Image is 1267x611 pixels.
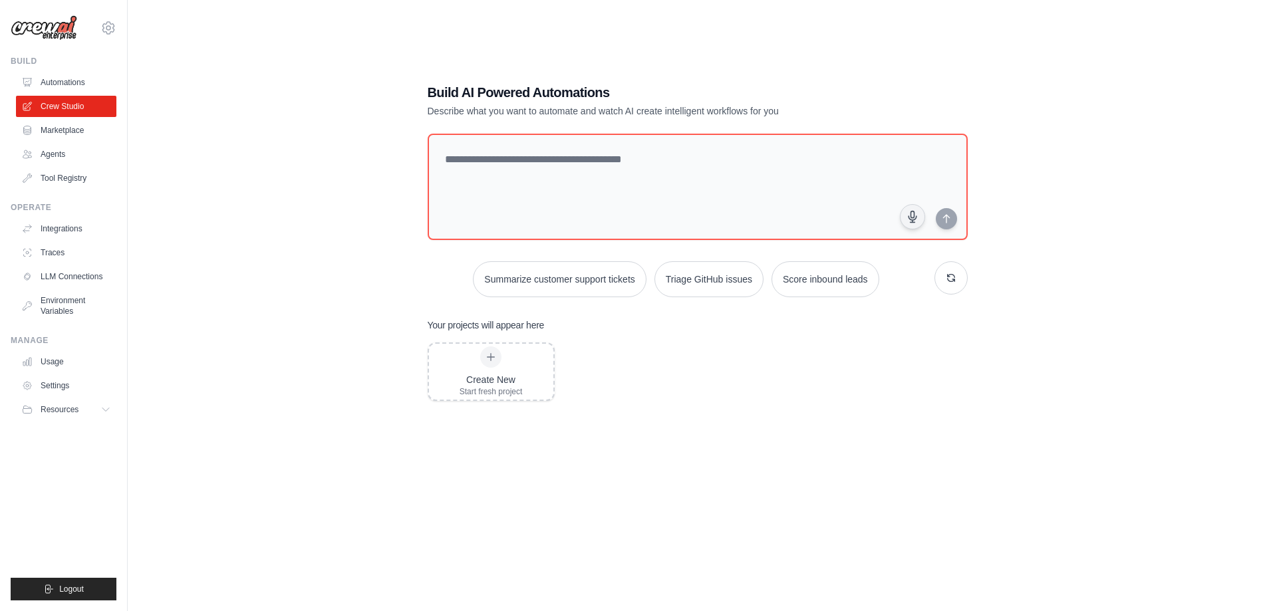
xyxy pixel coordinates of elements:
[428,104,875,118] p: Describe what you want to automate and watch AI create intelligent workflows for you
[16,120,116,141] a: Marketplace
[16,218,116,239] a: Integrations
[59,584,84,594] span: Logout
[16,399,116,420] button: Resources
[16,242,116,263] a: Traces
[772,261,879,297] button: Score inbound leads
[473,261,646,297] button: Summarize customer support tickets
[428,318,545,332] h3: Your projects will appear here
[16,72,116,93] a: Automations
[11,335,116,346] div: Manage
[11,56,116,66] div: Build
[16,96,116,117] a: Crew Studio
[654,261,764,297] button: Triage GitHub issues
[16,351,116,372] a: Usage
[16,375,116,396] a: Settings
[460,373,523,386] div: Create New
[11,578,116,600] button: Logout
[428,83,875,102] h1: Build AI Powered Automations
[11,15,77,41] img: Logo
[934,261,968,295] button: Get new suggestions
[16,266,116,287] a: LLM Connections
[460,386,523,397] div: Start fresh project
[16,144,116,165] a: Agents
[11,202,116,213] div: Operate
[16,290,116,322] a: Environment Variables
[16,168,116,189] a: Tool Registry
[41,404,78,415] span: Resources
[900,204,925,229] button: Click to speak your automation idea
